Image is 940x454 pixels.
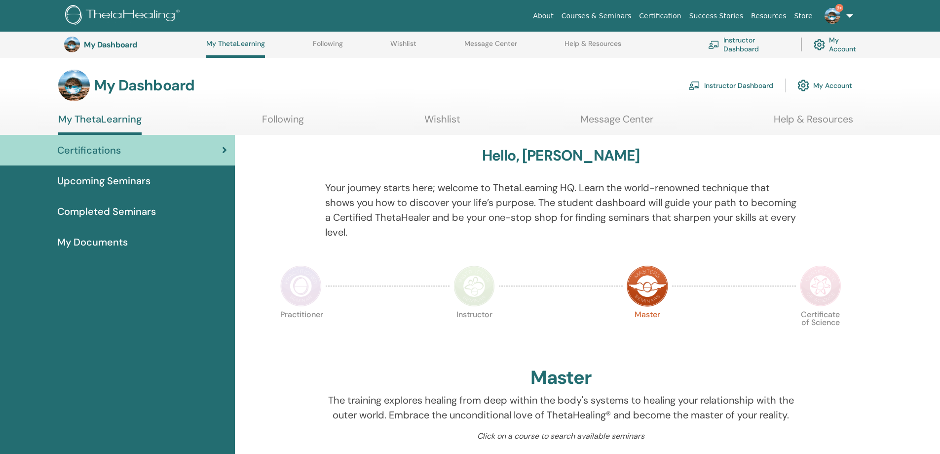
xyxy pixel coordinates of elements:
[790,7,817,25] a: Store
[580,113,653,132] a: Message Center
[57,143,121,158] span: Certifications
[57,204,156,219] span: Completed Seminars
[685,7,747,25] a: Success Stories
[325,180,796,240] p: Your journey starts here; welcome to ThetaLearning HQ. Learn the world-renowned technique that sh...
[800,265,841,307] img: Certificate of Science
[529,7,557,25] a: About
[64,37,80,52] img: default.jpg
[688,75,773,96] a: Instructor Dashboard
[57,235,128,249] span: My Documents
[708,34,789,55] a: Instructor Dashboard
[453,265,495,307] img: Instructor
[774,113,853,132] a: Help & Resources
[424,113,460,132] a: Wishlist
[635,7,685,25] a: Certification
[280,265,322,307] img: Practitioner
[627,311,668,352] p: Master
[390,40,416,55] a: Wishlist
[57,173,150,188] span: Upcoming Seminars
[84,40,183,49] h3: My Dashboard
[262,113,304,132] a: Following
[65,5,183,27] img: logo.png
[797,77,809,94] img: cog.svg
[325,393,796,422] p: The training explores healing from deep within the body's systems to healing your relationship wi...
[825,8,840,24] img: default.jpg
[453,311,495,352] p: Instructor
[800,311,841,352] p: Certificate of Science
[708,41,719,49] img: chalkboard-teacher.svg
[688,81,700,90] img: chalkboard-teacher.svg
[280,311,322,352] p: Practitioner
[814,34,866,55] a: My Account
[206,40,265,58] a: My ThetaLearning
[313,40,343,55] a: Following
[325,430,796,442] p: Click on a course to search available seminars
[558,7,636,25] a: Courses & Seminars
[530,367,592,389] h2: Master
[564,40,621,55] a: Help & Resources
[94,77,194,94] h3: My Dashboard
[835,4,843,12] span: 9+
[58,70,90,101] img: default.jpg
[464,40,517,55] a: Message Center
[797,75,852,96] a: My Account
[747,7,790,25] a: Resources
[58,113,142,135] a: My ThetaLearning
[482,147,640,165] h3: Hello, [PERSON_NAME]
[627,265,668,307] img: Master
[814,37,825,53] img: cog.svg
